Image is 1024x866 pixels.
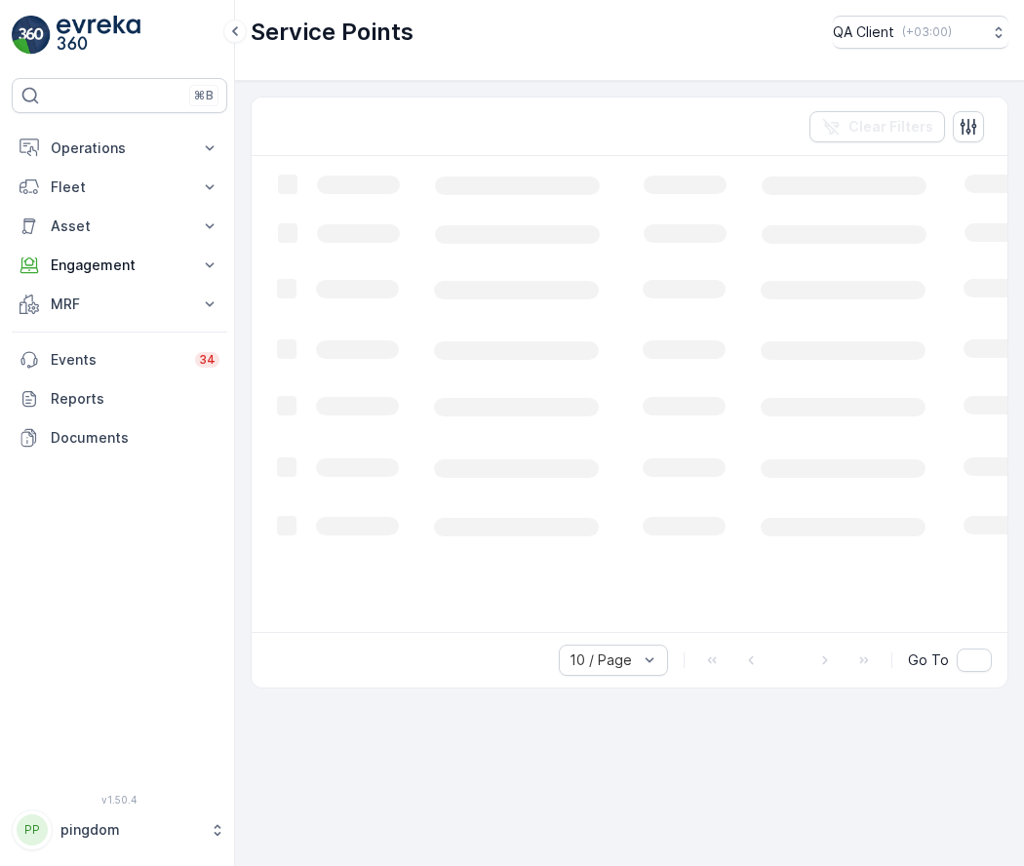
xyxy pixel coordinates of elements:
p: ( +03:00 ) [902,24,952,40]
p: Reports [51,389,219,409]
p: MRF [51,295,188,314]
button: MRF [12,285,227,324]
img: logo_light-DOdMpM7g.png [57,16,140,55]
p: 34 [199,352,216,368]
p: Clear Filters [848,117,933,137]
a: Events34 [12,340,227,379]
p: Service Points [251,17,414,48]
p: QA Client [833,22,894,42]
p: ⌘B [194,88,214,103]
p: Fleet [51,177,188,197]
span: v 1.50.4 [12,794,227,806]
img: logo [12,16,51,55]
p: Operations [51,138,188,158]
p: Engagement [51,256,188,275]
button: Asset [12,207,227,246]
p: pingdom [60,820,200,840]
button: Engagement [12,246,227,285]
button: PPpingdom [12,809,227,850]
div: PP [17,814,48,846]
p: Asset [51,216,188,236]
button: QA Client(+03:00) [833,16,1008,49]
span: Go To [908,650,949,670]
p: Events [51,350,183,370]
button: Clear Filters [809,111,945,142]
a: Reports [12,379,227,418]
a: Documents [12,418,227,457]
p: Documents [51,428,219,448]
button: Fleet [12,168,227,207]
button: Operations [12,129,227,168]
